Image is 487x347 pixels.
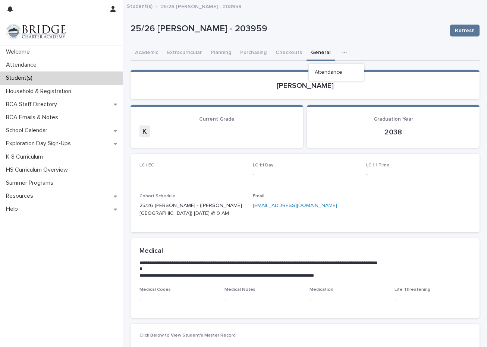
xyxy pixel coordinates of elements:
button: Refresh [450,25,480,36]
span: Email [253,194,264,198]
button: General [307,45,335,61]
span: LC 1:1 Day [253,163,273,168]
span: Life Threatening [395,287,430,292]
p: Resources [3,192,39,200]
p: - [395,295,471,303]
p: - [253,171,357,179]
span: K [139,125,150,137]
button: Planning [206,45,236,61]
a: [EMAIL_ADDRESS][DOMAIN_NAME] [253,203,337,208]
img: V1C1m3IdTEidaUdm9Hs0 [6,24,66,39]
p: HS Curriculum Overview [3,166,74,173]
span: Click Below to View Student's Master Record [139,333,236,338]
p: - [139,295,216,303]
p: 2038 [316,128,471,137]
span: Medication [310,287,333,292]
p: Attendance [3,61,43,69]
span: Graduation Year [374,117,413,122]
p: BCA Staff Directory [3,101,63,108]
button: Academic [131,45,163,61]
p: Exploration Day Sign-Ups [3,140,77,147]
p: School Calendar [3,127,53,134]
span: Medical Notes [224,287,255,292]
button: Extracurricular [163,45,206,61]
p: Welcome [3,48,36,55]
p: 25/26 [PERSON_NAME] - ([PERSON_NAME][GEOGRAPHIC_DATA]) [DATE] @ 9 AM [139,202,244,217]
span: LC / EC [139,163,154,168]
span: Refresh [455,27,475,34]
button: Purchasing [236,45,271,61]
p: K-8 Curriculum [3,153,49,160]
span: Medical Codes [139,287,171,292]
span: Attendance [315,70,342,75]
p: Summer Programs [3,179,59,187]
p: [PERSON_NAME] [139,81,471,90]
p: - [366,171,471,179]
p: 25/26 [PERSON_NAME] - 203959 [161,2,242,10]
button: Checkouts [271,45,307,61]
p: Student(s) [3,74,38,82]
span: Current Grade [199,117,235,122]
p: - [224,295,301,303]
p: 25/26 [PERSON_NAME] - 203959 [131,23,444,34]
span: LC 1:1 Time [366,163,390,168]
p: BCA Emails & Notes [3,114,64,121]
p: Household & Registration [3,88,77,95]
p: Help [3,206,24,213]
span: Cohort Schedule [139,194,176,198]
a: Student(s) [127,1,153,10]
p: - [310,295,386,303]
h2: Medical [139,247,163,255]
